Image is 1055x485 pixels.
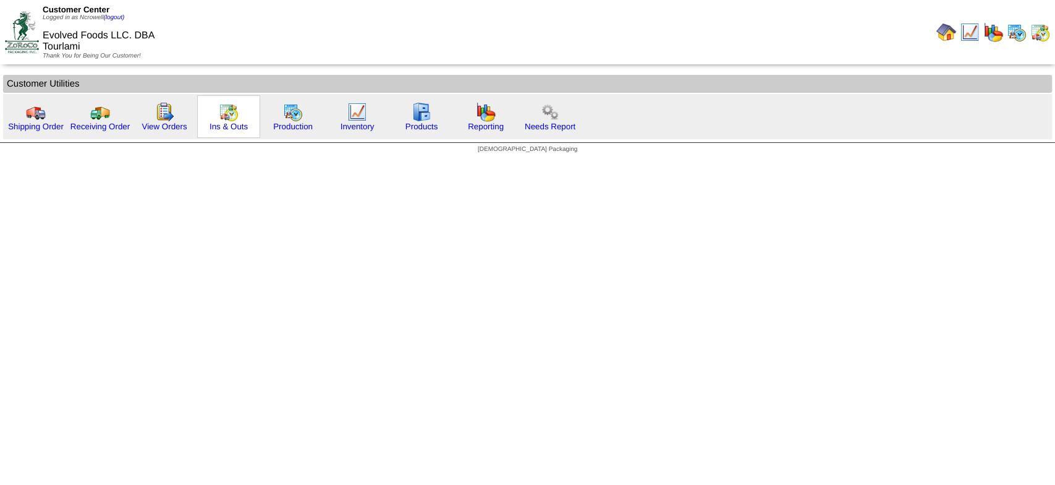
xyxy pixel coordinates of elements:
[155,102,174,122] img: workorder.gif
[90,102,110,122] img: truck2.gif
[142,122,187,131] a: View Orders
[468,122,504,131] a: Reporting
[983,22,1003,42] img: graph.gif
[103,14,124,21] a: (logout)
[43,30,155,52] span: Evolved Foods LLC. DBA Tourlami
[478,146,577,153] span: [DEMOGRAPHIC_DATA] Packaging
[43,5,109,14] span: Customer Center
[219,102,239,122] img: calendarinout.gif
[960,22,980,42] img: line_graph.gif
[347,102,367,122] img: line_graph.gif
[43,53,141,59] span: Thank You for Being Our Customer!
[210,122,248,131] a: Ins & Outs
[3,75,1052,93] td: Customer Utilities
[43,14,124,21] span: Logged in as Ncrowell
[8,122,64,131] a: Shipping Order
[1030,22,1050,42] img: calendarinout.gif
[273,122,313,131] a: Production
[476,102,496,122] img: graph.gif
[283,102,303,122] img: calendarprod.gif
[1007,22,1027,42] img: calendarprod.gif
[412,102,431,122] img: cabinet.gif
[525,122,575,131] a: Needs Report
[405,122,438,131] a: Products
[70,122,130,131] a: Receiving Order
[5,11,39,53] img: ZoRoCo_Logo(Green%26Foil)%20jpg.webp
[936,22,956,42] img: home.gif
[26,102,46,122] img: truck.gif
[540,102,560,122] img: workflow.png
[341,122,375,131] a: Inventory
